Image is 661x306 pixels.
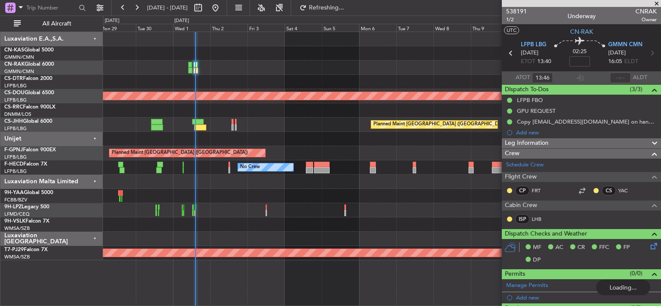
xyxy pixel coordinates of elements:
span: 1/2 [506,16,527,23]
a: 9H-VSLKFalcon 7X [4,219,49,224]
div: Tue 7 [396,24,433,32]
a: DNMM/LOS [4,111,31,118]
a: CN-KASGlobal 5000 [4,48,54,53]
button: UTC [504,26,519,34]
input: Trip Number [26,1,76,14]
div: Sun 5 [322,24,359,32]
div: Underway [568,12,596,21]
span: Cabin Crew [505,201,537,210]
div: Sat 4 [285,24,322,32]
span: ATOT [516,73,530,82]
div: Planned Maint [GEOGRAPHIC_DATA] ([GEOGRAPHIC_DATA]) [112,147,248,159]
span: FP [623,243,630,252]
a: GMMN/CMN [4,68,34,75]
span: F-GPNJ [4,147,23,153]
span: CS-DTR [4,76,23,81]
a: WMSA/SZB [4,254,30,260]
div: CP [515,186,529,195]
div: Fri 3 [247,24,285,32]
span: 9H-YAA [4,190,24,195]
span: CS-JHH [4,119,23,124]
div: ISP [515,214,529,224]
span: CNRAK [635,7,657,16]
a: LFMD/CEQ [4,211,29,217]
span: ALDT [633,73,647,82]
span: CS-RRC [4,105,23,110]
a: LFPB/LBG [4,154,27,160]
a: CS-JHHGlobal 6000 [4,119,52,124]
span: [DATE] - [DATE] [147,4,188,12]
span: ELDT [624,57,638,66]
span: Dispatch To-Dos [505,85,549,95]
a: FRT [532,187,551,194]
span: FFC [599,243,609,252]
span: (0/0) [630,269,642,278]
a: CN-RAKGlobal 6000 [4,62,54,67]
a: 9H-LPZLegacy 500 [4,204,49,210]
button: Refreshing... [295,1,347,15]
div: Planned Maint [GEOGRAPHIC_DATA] ([GEOGRAPHIC_DATA]) [373,118,510,131]
span: Flight Crew [505,172,537,182]
span: DP [533,256,541,265]
div: Mon 6 [359,24,396,32]
a: YAC [618,187,638,194]
a: WMSA/SZB [4,225,30,232]
span: CN-RAK [570,27,593,36]
div: Add new [516,129,657,136]
span: 13:40 [537,57,551,66]
div: CS [602,186,616,195]
span: GMMN CMN [608,41,642,49]
span: 9H-VSLK [4,219,26,224]
span: All Aircraft [22,21,91,27]
span: CS-DOU [4,90,25,96]
div: Tue 30 [136,24,173,32]
span: [DATE] [608,49,626,57]
input: --:-- [532,73,553,83]
a: LFPB/LBG [4,97,27,103]
span: MF [533,243,541,252]
span: CN-KAS [4,48,24,53]
button: All Aircraft [10,17,94,31]
div: Thu 2 [210,24,247,32]
div: Add new [516,294,657,301]
span: LFPB LBG [521,41,546,49]
a: FCBB/BZV [4,197,27,203]
span: [DATE] [521,49,539,57]
span: (3/3) [630,85,642,94]
a: Manage Permits [506,281,548,290]
span: T7-PJ29 [4,247,24,252]
a: LFPB/LBG [4,168,27,175]
span: Permits [505,269,525,279]
a: CS-DOUGlobal 6500 [4,90,54,96]
span: Owner [635,16,657,23]
a: CS-RRCFalcon 900LX [4,105,55,110]
a: LFPB/LBG [4,125,27,132]
div: Wed 8 [433,24,471,32]
a: GMMN/CMN [4,54,34,61]
span: Leg Information [505,138,549,148]
a: LFPB/LBG [4,83,27,89]
span: 16:05 [608,57,622,66]
div: Thu 9 [471,24,508,32]
span: 9H-LPZ [4,204,22,210]
span: 02:25 [573,48,587,56]
span: ETOT [521,57,535,66]
div: Mon 29 [99,24,136,32]
span: 538191 [506,7,527,16]
span: F-HECD [4,162,23,167]
span: AC [555,243,563,252]
a: CS-DTRFalcon 2000 [4,76,52,81]
div: Loading... [596,280,650,295]
span: Refreshing... [308,5,345,11]
span: CN-RAK [4,62,25,67]
div: Copy [EMAIL_ADDRESS][DOMAIN_NAME] on handling requests [517,118,657,125]
span: CR [578,243,585,252]
div: [DATE] [105,17,119,25]
a: 9H-YAAGlobal 5000 [4,190,53,195]
div: [DATE] [174,17,189,25]
div: GPU REQUEST [517,107,555,115]
a: T7-PJ29Falcon 7X [4,247,48,252]
span: Crew [505,149,520,159]
span: Dispatch Checks and Weather [505,229,587,239]
a: F-GPNJFalcon 900EX [4,147,56,153]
